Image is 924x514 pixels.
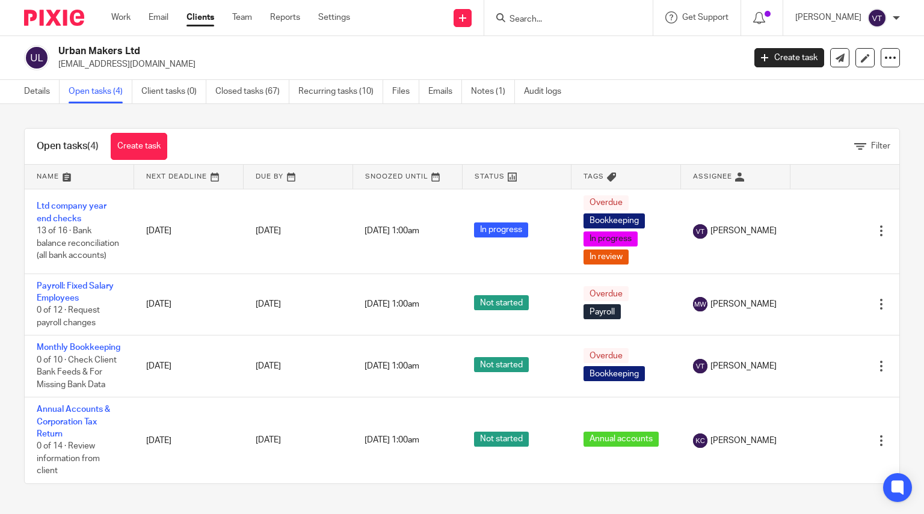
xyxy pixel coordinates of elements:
a: Closed tasks (67) [215,80,289,103]
a: Ltd company year end checks [37,202,106,222]
a: Create task [111,133,167,160]
td: [DATE] [134,335,244,397]
span: [PERSON_NAME] [710,225,777,237]
a: Work [111,11,131,23]
td: [DATE] [134,274,244,335]
span: Status [475,173,505,180]
span: [DATE] 1:00am [365,227,419,235]
span: In progress [584,231,638,246]
span: [PERSON_NAME] [710,360,777,372]
span: Get Support [682,13,728,22]
img: svg%3E [693,433,707,448]
a: Email [149,11,168,23]
a: Details [24,80,60,103]
input: Search [508,14,617,25]
a: Notes (1) [471,80,515,103]
span: [DATE] [256,436,281,445]
span: Annual accounts [584,432,659,447]
span: Not started [474,295,529,310]
a: Settings [318,11,350,23]
span: [DATE] 1:00am [365,362,419,370]
td: [DATE] [134,397,244,483]
span: [PERSON_NAME] [710,298,777,310]
p: [PERSON_NAME] [795,11,861,23]
span: [DATE] 1:00am [365,436,419,445]
span: Filter [871,142,890,150]
a: Team [232,11,252,23]
span: [PERSON_NAME] [710,435,777,447]
span: 13 of 16 · Bank balance reconciliation (all bank accounts) [37,227,119,260]
a: Annual Accounts & Corporation Tax Return [37,405,110,438]
span: Overdue [584,195,629,210]
a: Emails [428,80,462,103]
a: Reports [270,11,300,23]
span: Tags [584,173,604,180]
span: [DATE] 1:00am [365,300,419,308]
img: svg%3E [693,224,707,239]
p: [EMAIL_ADDRESS][DOMAIN_NAME] [58,58,736,70]
span: Overdue [584,286,629,301]
span: 0 of 10 · Check Client Bank Feeds & For Missing Bank Data [37,356,117,389]
span: In review [584,249,629,265]
span: Snoozed Until [365,173,428,180]
a: Client tasks (0) [141,80,206,103]
span: Not started [474,357,529,372]
img: Pixie [24,10,84,26]
span: In progress [474,222,528,237]
a: Create task [754,48,824,67]
img: svg%3E [24,45,49,70]
span: [DATE] [256,300,281,308]
span: Overdue [584,348,629,363]
span: 0 of 12 · Request payroll changes [37,306,100,327]
span: (4) [87,141,99,151]
a: Clients [186,11,214,23]
img: svg%3E [693,297,707,311]
td: [DATE] [134,189,244,274]
span: 0 of 14 · Review information from client [37,442,100,476]
span: Payroll [584,304,621,319]
span: [DATE] [256,362,281,370]
a: Audit logs [524,80,570,103]
h1: Open tasks [37,140,99,153]
img: svg%3E [693,359,707,373]
span: [DATE] [256,227,281,235]
a: Payroll: Fixed Salary Employees [37,282,114,302]
a: Files [392,80,419,103]
span: Bookkeeping [584,366,645,381]
img: svg%3E [867,8,887,28]
a: Recurring tasks (10) [298,80,383,103]
span: Bookkeeping [584,213,645,228]
span: Not started [474,432,529,447]
a: Monthly Bookkeeping [37,343,120,352]
a: Open tasks (4) [69,80,132,103]
h2: Urban Makers Ltd [58,45,601,58]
